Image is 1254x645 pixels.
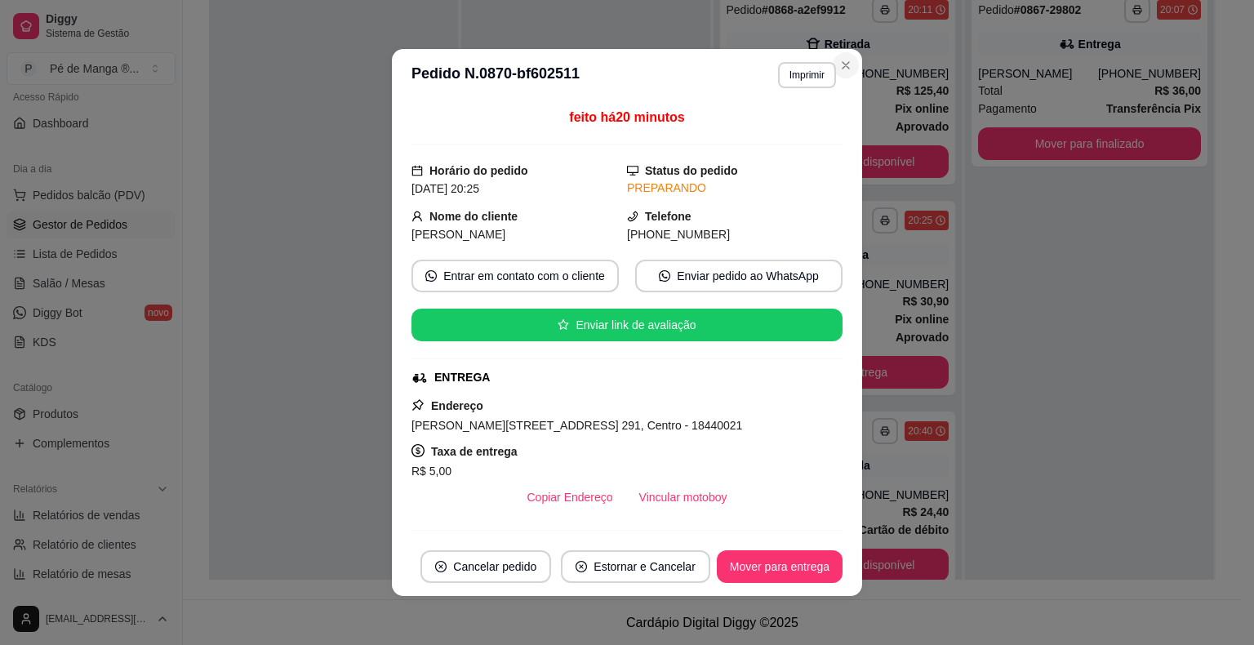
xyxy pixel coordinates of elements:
[635,260,843,292] button: whats-appEnviar pedido ao WhatsApp
[435,561,447,572] span: close-circle
[627,228,730,241] span: [PHONE_NUMBER]
[576,561,587,572] span: close-circle
[411,182,479,195] span: [DATE] 20:25
[425,270,437,282] span: whats-app
[561,550,710,583] button: close-circleEstornar e Cancelar
[778,62,836,88] button: Imprimir
[411,62,580,88] h3: Pedido N. 0870-bf602511
[558,319,569,331] span: star
[717,550,843,583] button: Mover para entrega
[411,228,505,241] span: [PERSON_NAME]
[569,110,684,124] span: feito há 20 minutos
[411,211,423,222] span: user
[411,260,619,292] button: whats-appEntrar em contato com o cliente
[411,444,425,457] span: dollar
[429,164,528,177] strong: Horário do pedido
[431,445,518,458] strong: Taxa de entrega
[411,465,451,478] span: R$ 5,00
[645,210,691,223] strong: Telefone
[429,210,518,223] strong: Nome do cliente
[627,211,638,222] span: phone
[411,309,843,341] button: starEnviar link de avaliação
[626,481,740,514] button: Vincular motoboy
[431,399,483,412] strong: Endereço
[645,164,738,177] strong: Status do pedido
[434,369,490,386] div: ENTREGA
[833,52,859,78] button: Close
[627,180,843,197] div: PREPARANDO
[659,270,670,282] span: whats-app
[420,550,551,583] button: close-circleCancelar pedido
[411,419,742,432] span: [PERSON_NAME][STREET_ADDRESS] 291, Centro - 18440021
[411,398,425,411] span: pushpin
[627,165,638,176] span: desktop
[514,481,626,514] button: Copiar Endereço
[411,165,423,176] span: calendar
